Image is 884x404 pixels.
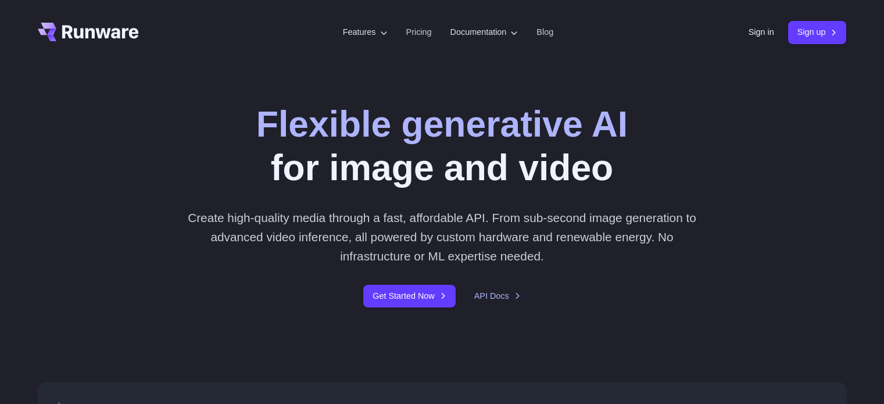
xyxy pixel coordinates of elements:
[788,21,847,44] a: Sign up
[450,26,518,39] label: Documentation
[749,26,774,39] a: Sign in
[363,285,455,308] a: Get Started Now
[343,26,388,39] label: Features
[536,26,553,39] a: Blog
[474,289,521,303] a: API Docs
[256,102,628,190] h1: for image and video
[256,103,628,144] strong: Flexible generative AI
[183,208,701,266] p: Create high-quality media through a fast, affordable API. From sub-second image generation to adv...
[406,26,432,39] a: Pricing
[38,23,139,41] a: Go to /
